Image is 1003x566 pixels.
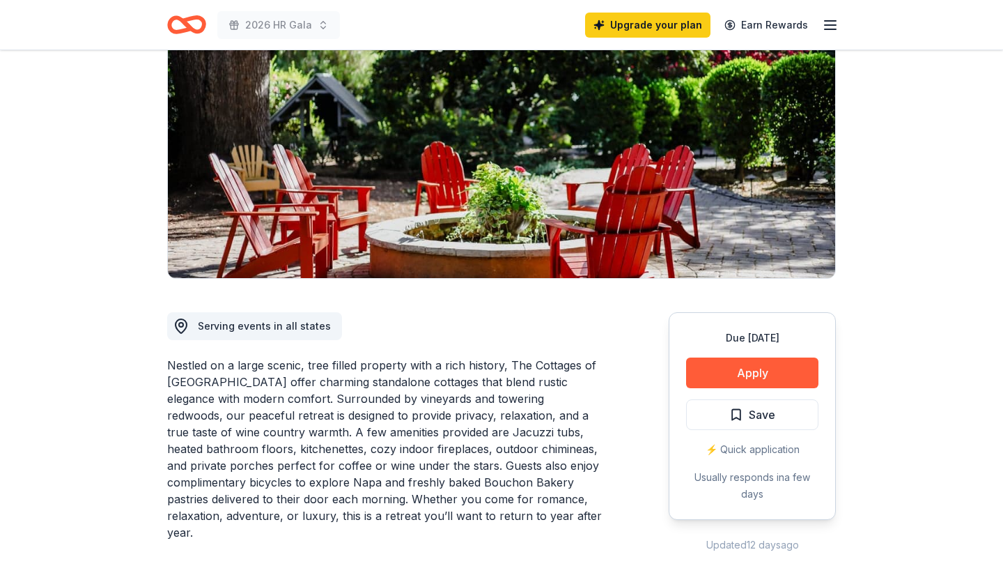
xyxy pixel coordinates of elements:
button: Apply [686,358,818,388]
span: 2026 HR Gala [245,17,312,33]
div: Usually responds in a few days [686,469,818,503]
div: Updated 12 days ago [669,537,836,553]
a: Upgrade your plan [585,13,710,38]
div: ⚡️ Quick application [686,441,818,458]
span: Serving events in all states [198,320,331,332]
img: Image for The Cottages of Napa Valley [168,12,835,278]
div: Due [DATE] [686,330,818,346]
a: Earn Rewards [716,13,816,38]
button: Save [686,399,818,430]
button: 2026 HR Gala [217,11,340,39]
span: Save [749,406,775,424]
div: Nestled on a large scenic, tree filled property with a rich history, The Cottages of [GEOGRAPHIC_... [167,357,602,541]
a: Home [167,8,206,41]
